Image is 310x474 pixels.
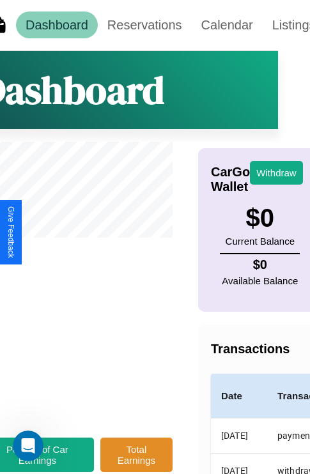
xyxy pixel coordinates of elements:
button: Total Earnings [100,438,173,472]
a: Dashboard [16,11,98,38]
p: Available Balance [222,272,298,289]
a: Reservations [98,11,192,38]
th: [DATE] [211,418,267,454]
p: Current Balance [226,233,295,250]
a: Calendar [192,11,263,38]
h4: Date [221,388,257,404]
h4: CarGo Wallet [211,165,250,194]
h3: $ 0 [226,204,295,233]
button: Withdraw [250,161,303,185]
iframe: Intercom live chat [13,431,43,461]
h4: $ 0 [222,257,298,272]
div: Give Feedback [6,206,15,258]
